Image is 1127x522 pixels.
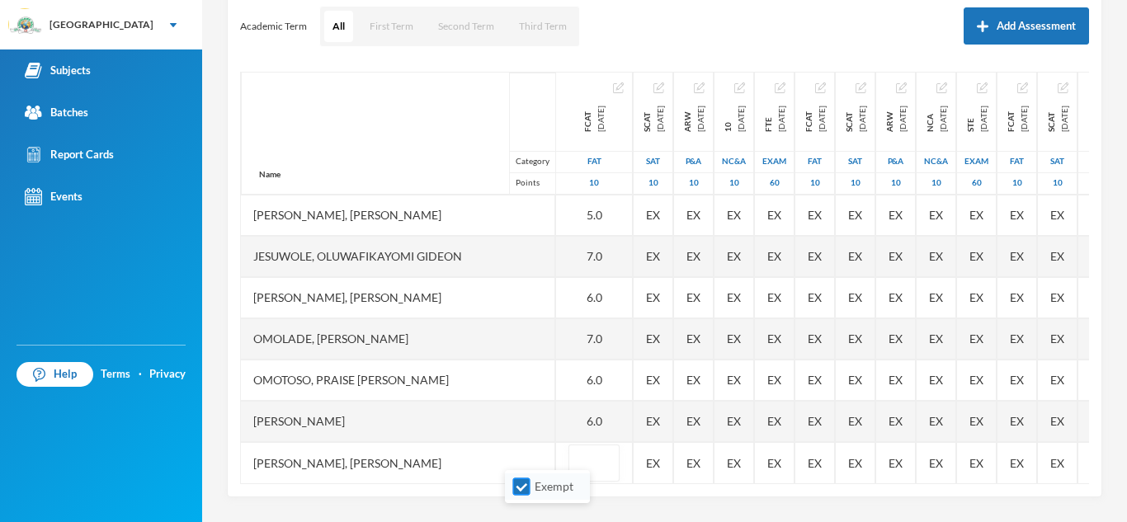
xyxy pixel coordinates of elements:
div: First Continuous Assessment Test [1004,106,1030,132]
div: 10 [674,172,713,194]
div: Jesuwole, Oluwafikayomi Gideon [241,236,555,277]
div: 10 [556,172,632,194]
span: Student Exempted. [646,371,660,388]
div: First Assessment Test [997,151,1036,172]
span: Student Exempted. [848,412,862,430]
span: Student Exempted. [727,247,741,265]
span: Student Exempted. [767,371,781,388]
span: Student Exempted. [848,247,862,265]
button: First Term [361,11,422,42]
span: Student Exempted. [1050,412,1064,430]
button: Edit Assessment [775,81,785,94]
div: 10 [714,172,753,194]
img: edit [856,82,866,93]
span: Student Exempted. [686,454,700,472]
img: edit [613,82,624,93]
span: Student Exempted. [808,371,822,388]
div: Project And Assignment [1078,151,1117,172]
div: 6.0 [556,277,633,318]
a: Help [17,362,93,387]
span: Student Exempted. [727,330,741,347]
span: Student Exempted. [1010,247,1024,265]
span: Student Exempted. [1050,454,1064,472]
button: Add Assessment [964,7,1089,45]
span: Student Exempted. [929,412,943,430]
span: Student Exempted. [889,206,903,223]
img: edit [977,82,988,93]
span: Student Exempted. [969,371,983,388]
span: Student Exempted. [727,206,741,223]
div: Notecheck And Attendance [714,151,753,172]
div: Notecheck And Attendance [923,106,950,132]
span: Student Exempted. [808,412,822,430]
div: 60 [957,172,996,194]
div: 10 [917,172,955,194]
span: Student Exempted. [727,412,741,430]
div: First Term Examination [762,106,788,132]
div: Notecheck And Attendance [917,151,955,172]
span: Student Exempted. [848,206,862,223]
div: Omolade, [PERSON_NAME] [241,318,555,360]
span: Student Exempted. [1010,371,1024,388]
span: SCAT [842,106,856,132]
span: ARW [1085,106,1098,132]
button: Edit Assessment [815,81,826,94]
span: Student Exempted. [646,330,660,347]
span: Student Exempted. [929,206,943,223]
span: Student Exempted. [808,330,822,347]
span: Student Exempted. [1010,454,1024,472]
div: 10 [1038,172,1077,194]
button: Edit Assessment [1058,81,1068,94]
img: edit [734,82,745,93]
div: · [139,366,142,383]
span: Student Exempted. [686,289,700,306]
span: Exempt [528,479,580,493]
div: 6.0 [556,401,633,442]
div: Subjects [25,62,91,79]
span: Student Exempted. [727,371,741,388]
img: edit [936,82,947,93]
span: Student Exempted. [848,289,862,306]
span: Student Exempted. [1010,289,1024,306]
div: Notecheck And Attendance [721,106,747,132]
div: Report Cards [25,146,114,163]
span: SCAT [1044,106,1058,132]
div: 10 [997,172,1036,194]
span: Student Exempted. [808,247,822,265]
span: Student Exempted. [889,412,903,430]
span: Student Exempted. [686,247,700,265]
span: Student Exempted. [808,289,822,306]
span: Student Exempted. [929,454,943,472]
span: Student Exempted. [646,289,660,306]
span: FTE [762,106,775,132]
img: edit [775,82,785,93]
div: [PERSON_NAME], [PERSON_NAME] [241,195,555,236]
img: logo [9,9,42,42]
button: All [324,11,353,42]
a: Terms [101,366,130,383]
div: 10 [876,172,915,194]
span: Student Exempted. [686,371,700,388]
span: Student Exempted. [1050,206,1064,223]
button: Second Term [430,11,502,42]
span: Student Exempted. [808,454,822,472]
div: Project And Assignment [1085,106,1111,132]
p: Academic Term [240,20,307,33]
span: Student Exempted. [1010,206,1024,223]
span: Student Exempted. [767,289,781,306]
span: FCAT [802,106,815,132]
span: Student Exempted. [767,330,781,347]
div: 10 [836,172,875,194]
span: Student Exempted. [1010,330,1024,347]
span: NCA [923,106,936,132]
span: Student Exempted. [1050,247,1064,265]
div: Second Term Exams [964,106,990,132]
div: Second Assessment Test [634,151,672,172]
button: Edit Assessment [613,81,624,94]
span: Student Exempted. [848,454,862,472]
span: ARW [883,106,896,132]
div: Project And Research Work [681,106,707,132]
button: Edit Assessment [653,81,664,94]
img: edit [694,82,705,93]
div: Points [509,172,555,194]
